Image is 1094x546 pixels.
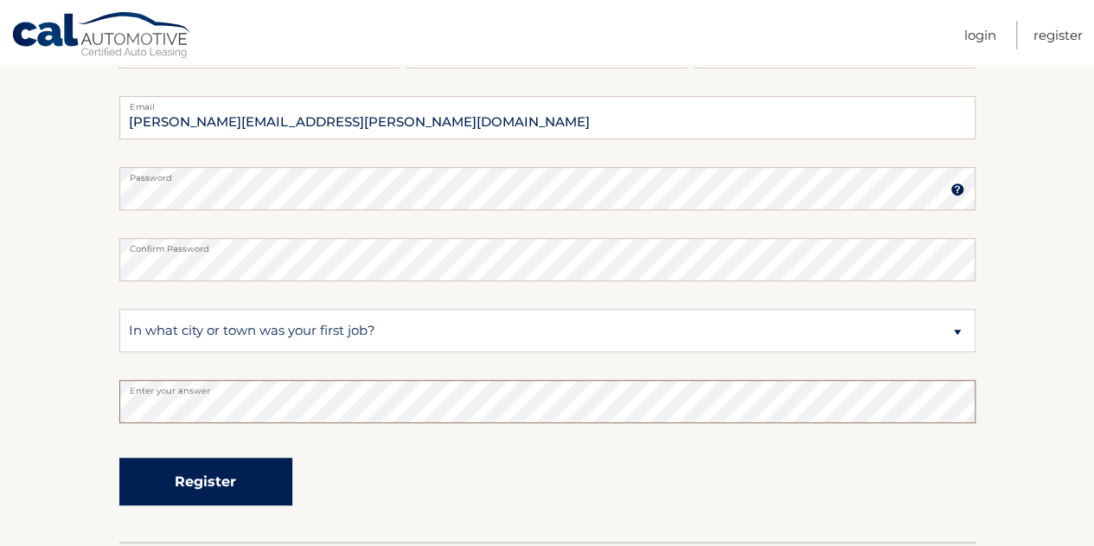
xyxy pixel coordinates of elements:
label: Password [119,167,976,181]
a: Cal Automotive [11,11,193,61]
input: Email [119,96,976,139]
label: Confirm Password [119,238,976,252]
a: Register [1033,21,1083,49]
button: Register [119,458,292,505]
label: Email [119,96,976,110]
label: Enter your answer [119,380,976,394]
a: Login [964,21,996,49]
img: tooltip.svg [950,183,964,196]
